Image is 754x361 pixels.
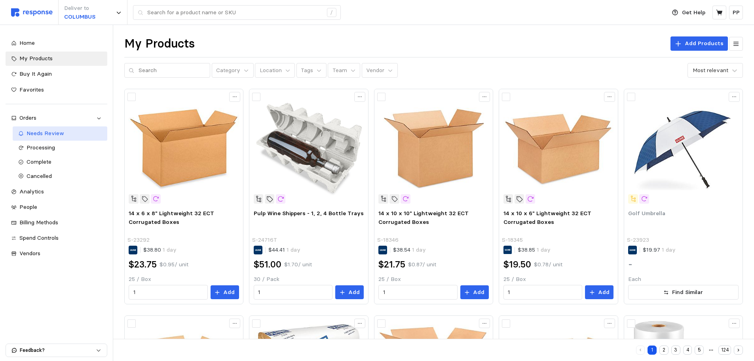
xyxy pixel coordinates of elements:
[378,275,488,284] p: 25 / Box
[598,288,610,297] p: Add
[695,346,704,355] button: 5
[378,94,488,204] img: S-18346
[212,63,254,78] button: Category
[64,13,95,21] p: COLUMBUS
[6,231,107,245] a: Spend Controls
[693,66,728,74] div: Most relevant
[13,126,107,141] a: Needs Review
[19,203,37,210] span: People
[147,6,323,20] input: Search for a product name or SKU
[19,114,93,122] div: Orders
[362,63,398,78] button: Vendor
[393,246,426,254] p: $38.54
[129,258,157,271] h2: $23.75
[335,285,364,300] button: Add
[667,5,710,20] button: Get Help
[408,260,436,269] p: $0.87 / unit
[254,94,364,204] img: S-24716T
[139,63,206,78] input: Search
[410,246,426,253] span: 1 day
[13,155,107,169] a: Complete
[670,36,728,51] button: Add Products
[161,246,177,253] span: 1 day
[378,258,405,271] h2: $21.75
[535,246,551,253] span: 1 day
[160,260,188,269] p: $0.95 / unit
[211,285,239,300] button: Add
[6,185,107,199] a: Analytics
[585,285,613,300] button: Add
[301,66,313,75] p: Tags
[19,234,59,241] span: Spend Controls
[503,258,531,271] h2: $19.50
[671,346,680,355] button: 3
[255,63,295,78] button: Location
[27,172,52,180] span: Cancelled
[27,130,64,137] span: Needs Review
[503,275,613,284] p: 25 / Box
[11,8,53,17] img: svg%3e
[64,4,95,13] p: Deliver to
[254,275,364,284] p: 30 / Pack
[683,346,692,355] button: 4
[19,70,52,77] span: Buy It Again
[729,6,743,19] button: PP
[6,67,107,81] a: Buy It Again
[6,36,107,50] a: Home
[6,111,107,125] a: Orders
[6,83,107,97] a: Favorites
[718,346,731,355] button: 124
[13,141,107,155] a: Processing
[296,63,327,78] button: Tags
[223,288,235,297] p: Add
[672,288,703,297] p: Find Similar
[19,39,35,46] span: Home
[628,94,738,204] img: S-23923
[6,52,107,66] a: My Products
[627,236,649,244] p: S-23923
[628,275,738,284] p: Each
[252,236,277,244] p: S-24716T
[503,210,591,225] span: 14 x 10 x 6" Lightweight 32 ECT Corrugated Boxes
[19,188,44,195] span: Analytics
[19,219,58,226] span: Billing Methods
[268,246,300,254] p: $44.41
[6,344,107,357] button: Feedback?
[503,94,613,204] img: S-18345
[383,285,453,300] input: Qty
[660,246,676,253] span: 1 day
[643,246,676,254] p: $19.97
[129,94,239,204] img: S-23292
[378,210,469,225] span: 14 x 10 x 10" Lightweight 32 ECT Corrugated Boxes
[460,285,489,300] button: Add
[20,347,96,354] p: Feedback?
[27,144,55,151] span: Processing
[332,66,347,75] p: Team
[19,86,44,93] span: Favorites
[6,246,107,261] a: Vendors
[284,260,312,269] p: $1.70 / unit
[129,275,239,284] p: 25 / Box
[124,36,195,52] h1: My Products
[628,285,738,300] button: Find Similar
[19,55,53,62] span: My Products
[19,250,40,257] span: Vendors
[682,8,705,17] p: Get Help
[508,285,577,300] input: Qty
[659,346,669,355] button: 2
[133,285,203,300] input: Qty
[733,8,740,17] p: PP
[534,260,562,269] p: $0.78 / unit
[127,236,150,244] p: S-23292
[685,39,724,48] p: Add Products
[6,216,107,230] a: Billing Methods
[328,63,360,78] button: Team
[258,285,328,300] input: Qty
[254,210,364,217] span: Pulp Wine Shippers - 1, 2, 4 Bottle Trays
[216,66,240,75] p: Category
[143,246,177,254] p: $38.80
[6,200,107,214] a: People
[327,8,336,17] div: /
[377,236,399,244] p: S-18346
[366,66,384,75] p: Vendor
